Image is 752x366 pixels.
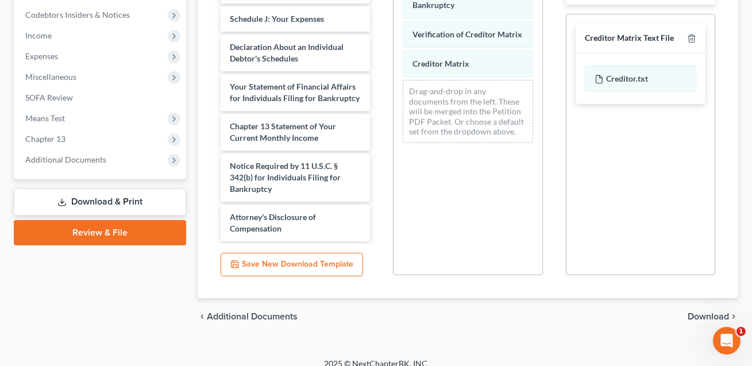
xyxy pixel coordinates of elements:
span: 1 [736,327,746,336]
span: Income [25,30,52,40]
div: Drag-and-drop in any documents from the left. These will be merged into the Petition PDF Packet. ... [403,80,533,143]
span: Chapter 13 [25,134,65,144]
span: Additional Documents [25,155,106,164]
a: chevron_left Additional Documents [198,312,298,321]
span: Means Test [25,113,65,123]
a: SOFA Review [16,87,186,108]
span: Codebtors Insiders & Notices [25,10,130,20]
span: Notice Required by 11 U.S.C. § 342(b) for Individuals Filing for Bankruptcy [230,161,341,194]
span: Verification of Creditor Matrix [412,29,522,39]
iframe: Intercom live chat [713,327,741,355]
a: Review & File [14,220,186,245]
span: Declaration About an Individual Debtor's Schedules [230,42,344,63]
span: SOFA Review [25,93,73,102]
span: Attorney's Disclosure of Compensation [230,212,316,233]
div: Creditor.txt [585,66,696,92]
span: Miscellaneous [25,72,76,82]
div: Creditor Matrix Text File [585,33,674,44]
a: Download & Print [14,188,186,215]
button: Download chevron_right [688,312,738,321]
span: Chapter 13 Statement of Your Current Monthly Income [230,121,336,142]
span: Expenses [25,51,58,61]
span: Download [688,312,729,321]
i: chevron_right [729,312,738,321]
i: chevron_left [198,312,207,321]
button: Save New Download Template [221,253,363,277]
span: Schedule J: Your Expenses [230,14,324,24]
span: Your Statement of Financial Affairs for Individuals Filing for Bankruptcy [230,82,360,103]
span: Creditor Matrix [412,59,469,68]
span: Additional Documents [207,312,298,321]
